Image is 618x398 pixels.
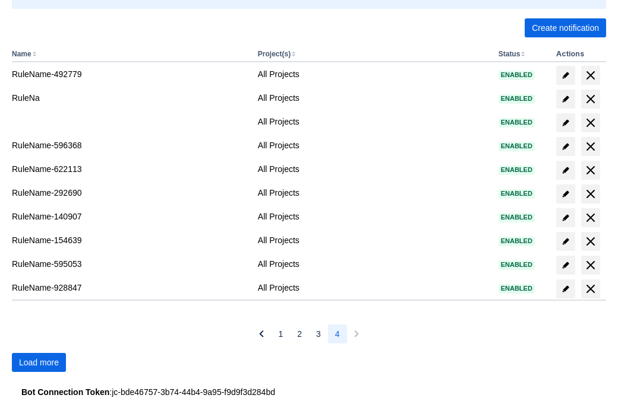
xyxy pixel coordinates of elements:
div: All Projects [258,163,489,175]
div: RuleName-622113 [12,163,248,175]
div: All Projects [258,282,489,294]
th: Actions [551,47,606,62]
span: Enabled [499,167,535,173]
span: edit [561,118,570,128]
button: Page 2 [290,324,309,343]
button: Project(s) [258,50,291,58]
span: Enabled [499,214,535,221]
div: RuleName-154639 [12,234,248,246]
span: Load more [19,353,59,372]
span: 2 [297,324,302,343]
span: edit [561,142,570,151]
span: Enabled [499,262,535,268]
span: edit [561,94,570,104]
div: All Projects [258,68,489,80]
div: All Projects [258,234,489,246]
span: 3 [316,324,321,343]
span: 1 [278,324,283,343]
button: Name [12,50,31,58]
button: Next [347,324,366,343]
span: delete [584,92,598,106]
span: edit [561,71,570,80]
div: RuleName-596368 [12,139,248,151]
span: edit [561,284,570,294]
div: RuleName-140907 [12,211,248,222]
span: 4 [335,324,340,343]
div: All Projects [258,139,489,151]
div: RuleName-492779 [12,68,248,80]
div: All Projects [258,92,489,104]
span: Enabled [499,190,535,197]
span: delete [584,139,598,154]
span: delete [584,234,598,249]
span: Create notification [532,18,599,37]
span: Enabled [499,119,535,126]
button: Page 3 [309,324,328,343]
button: Page 1 [271,324,290,343]
span: delete [584,282,598,296]
button: Load more [12,353,66,372]
div: RuleNa [12,92,248,104]
span: Enabled [499,95,535,102]
div: RuleName-292690 [12,187,248,199]
button: Page 4 [328,324,347,343]
span: Enabled [499,285,535,292]
span: edit [561,213,570,222]
span: edit [561,189,570,199]
span: delete [584,68,598,82]
div: RuleName-595053 [12,258,248,270]
button: Previous [252,324,271,343]
span: Enabled [499,72,535,78]
span: edit [561,237,570,246]
div: All Projects [258,258,489,270]
strong: Bot Connection Token [21,387,109,397]
div: All Projects [258,187,489,199]
button: Status [499,50,521,58]
span: delete [584,116,598,130]
div: All Projects [258,211,489,222]
span: delete [584,258,598,272]
span: delete [584,187,598,201]
span: edit [561,260,570,270]
div: All Projects [258,116,489,128]
span: delete [584,211,598,225]
div: RuleName-928847 [12,282,248,294]
button: Create notification [525,18,606,37]
span: edit [561,165,570,175]
nav: Pagination [252,324,365,343]
span: delete [584,163,598,177]
div: : jc-bde46757-3b74-44b4-9a95-f9d9f3d284bd [21,386,597,398]
span: Enabled [499,238,535,244]
span: Enabled [499,143,535,149]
